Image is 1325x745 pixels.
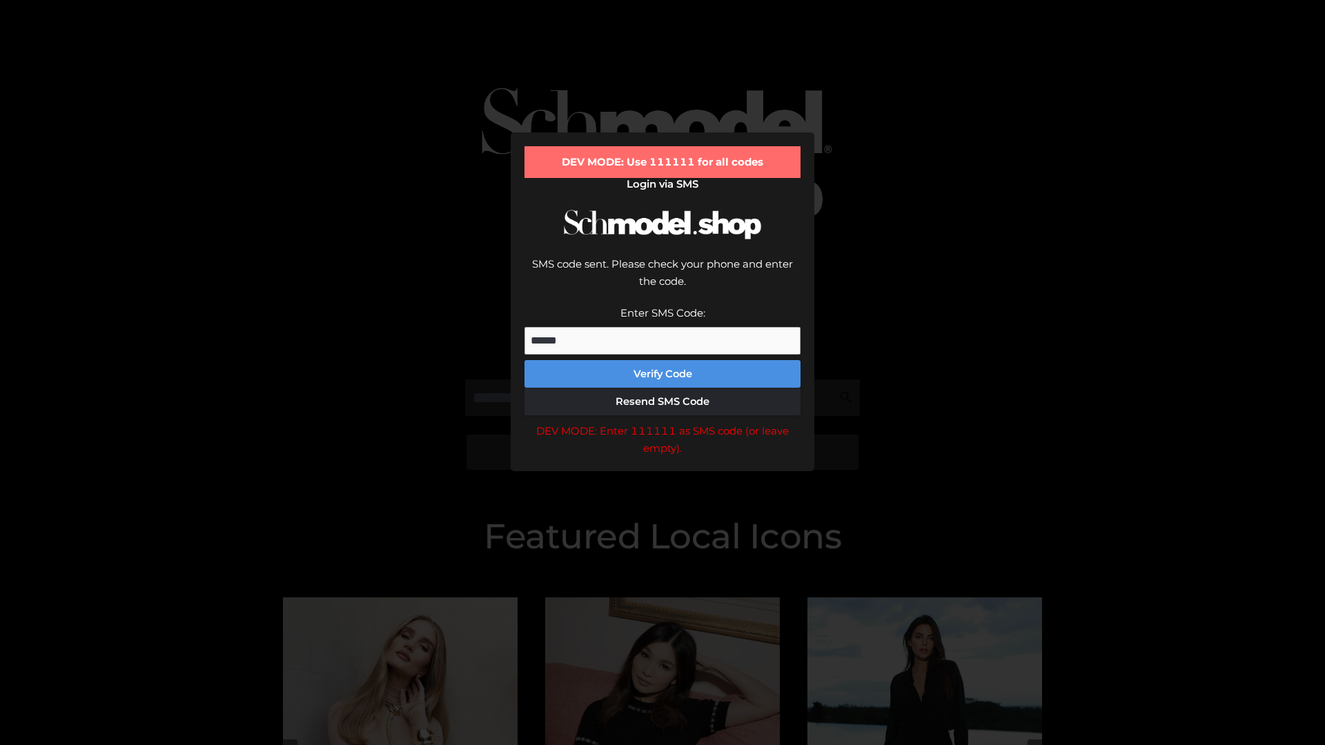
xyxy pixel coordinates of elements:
label: Enter SMS Code: [620,306,705,319]
img: Schmodel Logo [559,197,766,252]
div: DEV MODE: Use 111111 for all codes [524,146,801,178]
div: SMS code sent. Please check your phone and enter the code. [524,255,801,304]
div: DEV MODE: Enter 111111 as SMS code (or leave empty). [524,422,801,457]
button: Verify Code [524,360,801,388]
h2: Login via SMS [524,178,801,190]
button: Resend SMS Code [524,388,801,415]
